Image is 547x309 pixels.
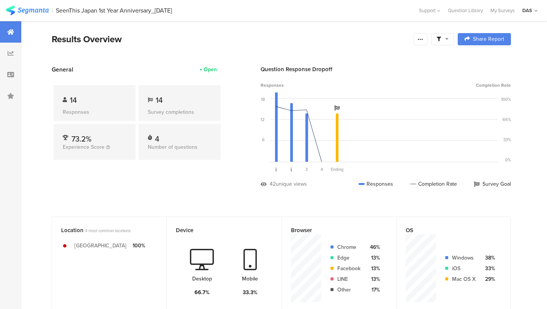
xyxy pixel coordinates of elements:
i: Survey Goal [334,105,340,111]
div: Open [204,65,217,73]
div: Results Overview [52,32,410,46]
div: 4 [155,133,159,141]
div: 18 [261,96,265,102]
div: [GEOGRAPHIC_DATA] [74,242,126,250]
span: 4 most common locations [85,228,131,234]
div: Browser [291,226,375,234]
div: 13% [367,275,380,283]
div: 13% [367,254,380,262]
div: Survey completions [148,108,212,116]
div: Chrome [337,243,360,251]
div: 100% [501,96,511,102]
div: 66.7% [194,288,210,296]
div: 100% [133,242,145,250]
div: Responses [63,108,126,116]
div: 0% [505,157,511,163]
div: 33.3% [243,288,258,296]
div: OS [406,226,489,234]
span: Experience Score [63,143,104,151]
div: iOS [452,264,476,272]
div: 66% [503,116,511,123]
span: Responses [261,82,284,89]
div: SeenThis Japan 1st Year Anniversary_[DATE] [56,7,172,14]
div: Device [176,226,259,234]
div: Responses [359,180,393,188]
div: | [52,6,53,15]
a: Question Library [444,7,487,14]
span: 14 [156,94,163,106]
span: 3 [305,166,308,172]
span: 73.2% [71,133,92,145]
div: Completion Rate [410,180,457,188]
div: 17% [367,286,380,294]
div: 33% [503,137,511,143]
div: Desktop [192,275,212,283]
img: segmanta logo [6,6,49,15]
a: My Surveys [487,7,519,14]
span: Number of questions [148,143,198,151]
div: Facebook [337,264,360,272]
div: Survey Goal [474,180,511,188]
span: 4 [321,166,323,172]
div: 46% [367,243,380,251]
span: General [52,65,73,74]
div: Mobile [242,275,258,283]
span: Completion Rate [476,82,511,89]
div: Support [419,5,440,16]
div: Ending [329,166,345,172]
div: 33% [482,264,495,272]
div: Edge [337,254,360,262]
div: Mac OS X [452,275,476,283]
div: 12 [261,116,265,123]
span: Share Report [473,37,504,42]
div: LINE [337,275,360,283]
div: 29% [482,275,495,283]
span: 14 [70,94,77,106]
div: Other [337,286,360,294]
div: 13% [367,264,380,272]
div: 42 [270,180,276,188]
div: 38% [482,254,495,262]
div: unique views [276,180,307,188]
div: Location [61,226,145,234]
div: 6 [262,137,265,143]
div: Question Response Dropoff [261,65,511,73]
div: Windows [452,254,476,262]
div: DAS [522,7,532,14]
